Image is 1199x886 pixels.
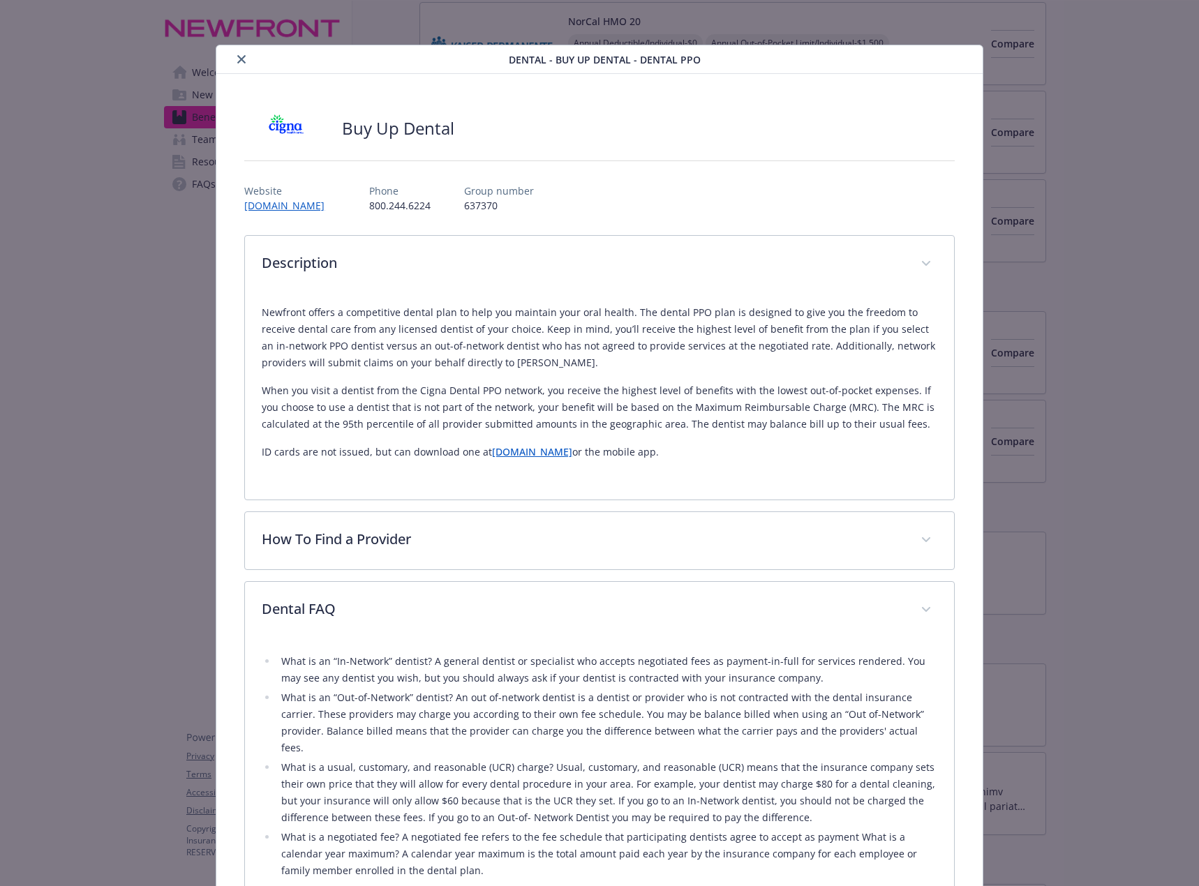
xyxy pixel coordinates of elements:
[245,512,954,569] div: How To Find a Provider
[244,183,336,198] p: Website
[277,829,937,879] li: What is a negotiated fee? A negotiated fee refers to the fee schedule that participating dentists...
[492,445,572,458] a: [DOMAIN_NAME]
[262,304,937,371] p: Newfront offers a competitive dental plan to help you maintain your oral health. The dental PPO p...
[244,199,336,212] a: [DOMAIN_NAME]
[262,529,904,550] p: How To Find a Provider
[509,52,701,67] span: Dental - Buy Up Dental - Dental PPO
[277,759,937,826] li: What is a usual, customary, and reasonable (UCR) charge? Usual, customary, and reasonable (UCR) m...
[262,444,937,460] p: ID cards are not issued, but can download one at or the mobile app.
[262,599,904,620] p: Dental FAQ
[277,653,937,686] li: What is an “In-Network” dentist? A general dentist or specialist who accepts negotiated fees as p...
[233,51,250,68] button: close
[464,198,534,213] p: 637370
[245,236,954,293] div: Description
[262,253,904,273] p: Description
[245,293,954,500] div: Description
[464,183,534,198] p: Group number
[244,107,328,149] img: CIGNA
[342,117,454,140] h2: Buy Up Dental
[277,689,937,756] li: What is an “Out-of-Network” dentist? An out of-network dentist is a dentist or provider who is no...
[369,183,431,198] p: Phone
[245,582,954,639] div: Dental FAQ
[369,198,431,213] p: 800.244.6224
[262,382,937,433] p: When you visit a dentist from the Cigna Dental PPO network, you receive the highest level of bene...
